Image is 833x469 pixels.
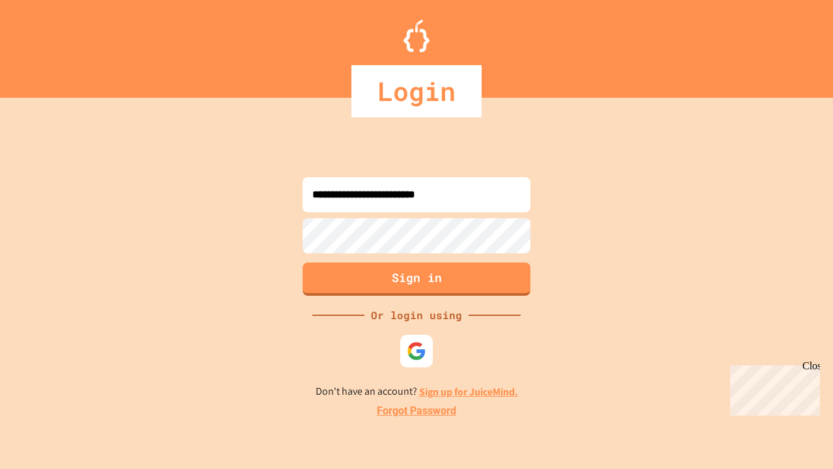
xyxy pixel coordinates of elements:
[725,360,820,416] iframe: chat widget
[419,385,518,399] a: Sign up for JuiceMind.
[407,341,426,361] img: google-icon.svg
[5,5,90,83] div: Chat with us now!Close
[316,384,518,400] p: Don't have an account?
[377,403,456,419] a: Forgot Password
[403,20,430,52] img: Logo.svg
[351,65,482,117] div: Login
[364,307,469,323] div: Or login using
[303,263,530,296] button: Sign in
